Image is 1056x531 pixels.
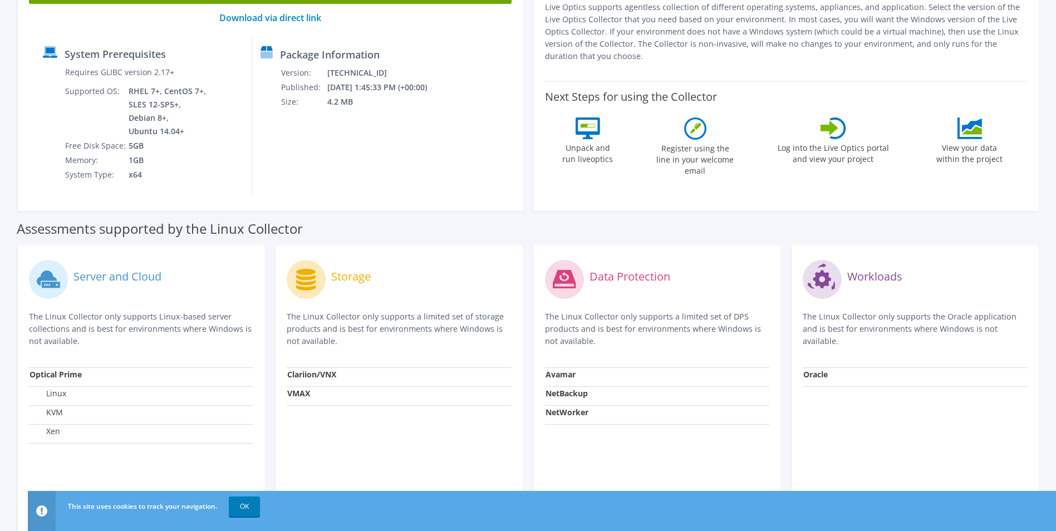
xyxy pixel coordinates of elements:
label: Register using the line in your welcome email [654,140,737,176]
p: The Linux Collector only supports the Oracle application and is best for environments where Windo... [803,311,1027,347]
td: [TECHNICAL_ID] [327,66,442,80]
td: [DATE] 1:45:33 PM (+00:00) [327,80,442,95]
label: Unpack and run liveoptics [562,139,613,165]
strong: NetBackup [546,388,588,399]
label: System Prerequisites [65,48,166,60]
label: Server and Cloud [73,271,161,282]
p: The Linux Collector only supports Linux-based server collections and is best for environments whe... [29,311,253,347]
td: RHEL 7+, CentOS 7+, SLES 12-SP5+, Debian 8+, Ubuntu 14.04+ [128,84,208,139]
td: Memory: [65,153,128,168]
label: View your data within the project [930,139,1010,165]
td: 4.2 MB [327,95,442,109]
p: The Linux Collector only supports a limited set of storage products and is best for environments ... [287,311,511,347]
strong: NetWorker [546,407,588,417]
td: Free Disk Space: [65,139,128,153]
label: Xen [30,426,60,437]
label: Next Steps for using the Collector [545,90,717,104]
a: Download via direct link [219,12,321,24]
label: Assessments supported by the Linux Collector [17,223,303,234]
strong: Avamar [546,369,576,380]
strong: Optical Prime [30,369,82,380]
label: Linux [30,388,66,399]
label: Package Information [280,49,380,60]
label: Workloads [847,271,902,282]
td: Supported OS: [65,84,128,139]
td: Published: [281,80,327,95]
label: Storage [331,271,371,282]
label: Requires GLIBC version 2.17+ [65,67,174,78]
td: Version: [281,66,327,80]
td: System Type: [65,168,128,182]
a: OK [229,496,260,517]
td: 5GB [128,139,208,153]
p: The Linux Collector only supports a limited set of DPS products and is best for environments wher... [545,311,769,347]
td: 1GB [128,153,208,168]
label: KVM [30,407,63,418]
p: Live Optics supports agentless collection of different operating systems, appliances, and applica... [545,1,1028,62]
td: Size: [281,95,327,109]
span: This site uses cookies to track your navigation. [68,501,217,511]
strong: Oracle [803,369,828,380]
strong: Clariion/VNX [287,369,336,380]
label: Data Protection [590,271,670,282]
td: x64 [128,168,208,182]
strong: VMAX [287,388,310,399]
label: Log into the Live Optics portal and view your project [777,139,890,165]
